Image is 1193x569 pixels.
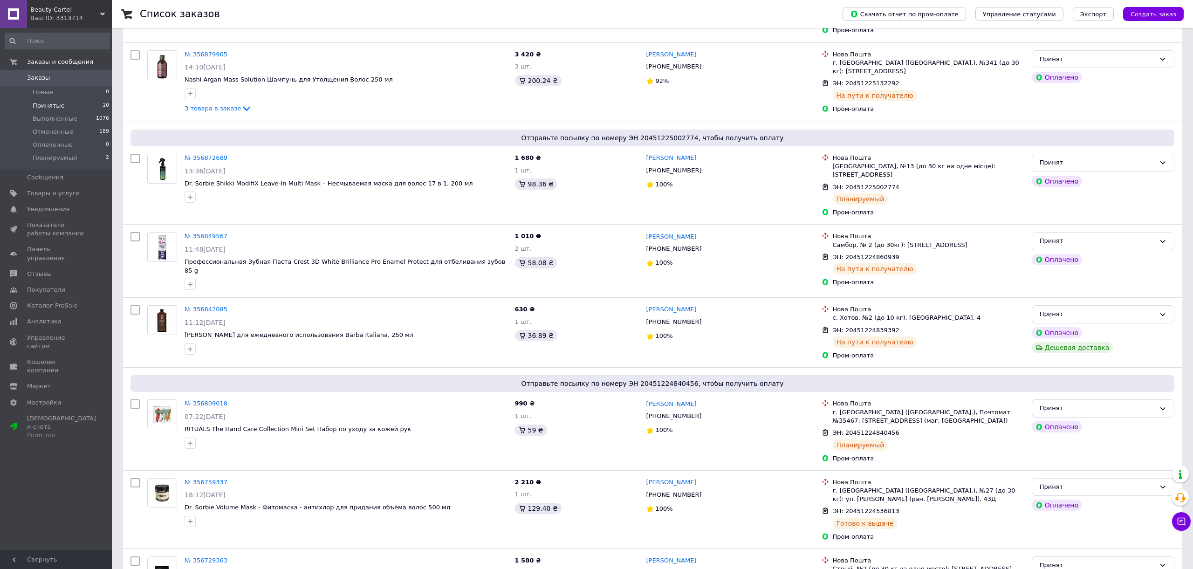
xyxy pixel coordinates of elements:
[148,400,177,429] img: Фото товару
[147,478,177,508] a: Фото товару
[27,189,80,198] span: Товары и услуги
[140,8,220,20] h1: Список заказов
[833,154,1024,162] div: Нова Пошта
[185,331,413,338] a: [PERSON_NAME] для ежедневного использования Barba Italiana, 250 мл
[515,75,562,86] div: 200.24 ₴
[33,102,65,110] span: Принятые
[27,334,86,350] span: Управление сайтом
[1040,404,1155,413] div: Принят
[147,232,177,262] a: Фото товару
[833,162,1024,179] div: [GEOGRAPHIC_DATA], №13 (до 30 кг на одне місце): [STREET_ADDRESS]
[27,74,50,82] span: Заказы
[185,180,473,187] a: Dr. Sorbie Shikki ModifiX Leave-In Multi Mask – Несмываемая маска для волос 17 в 1, 200 мл
[833,254,899,261] span: ЭН: 20451224860939
[1032,327,1082,338] div: Оплачено
[515,330,557,341] div: 36.89 ₴
[27,302,77,310] span: Каталог ProSale
[833,241,1024,249] div: Самбор, № 2 (до 30кг): [STREET_ADDRESS]
[185,258,505,274] a: Профессиональная Зубная Паста Crest 3D White Brilliance Pro Enamel Protect для отбеливания зубов ...
[27,58,93,66] span: Заказы и сообщения
[833,507,899,514] span: ЭН: 20451224536813
[1114,10,1184,17] a: Создать заказ
[147,399,177,429] a: Фото товару
[833,80,899,87] span: ЭН: 20451225132292
[833,232,1024,240] div: Нова Пошта
[1131,11,1176,18] span: Создать заказ
[96,115,109,123] span: 1076
[515,491,532,498] span: 1 шт.
[185,479,227,486] a: № 356759337
[1073,7,1114,21] button: Экспорт
[833,408,1024,425] div: г. [GEOGRAPHIC_DATA] ([GEOGRAPHIC_DATA].), Почтомат №35467: [STREET_ADDRESS] (маг. [GEOGRAPHIC_DA...
[833,429,899,436] span: ЭН: 20451224840456
[833,439,888,451] div: Планируемый
[515,425,547,436] div: 59 ₴
[185,51,227,58] a: № 356879905
[185,319,226,326] span: 11:12[DATE]
[1172,512,1191,531] button: Чат с покупателем
[185,154,227,161] a: № 356872689
[1040,158,1155,168] div: Принят
[30,6,100,14] span: Beauty Cartel
[1123,7,1184,21] button: Создать заказ
[515,318,532,325] span: 1 шт.
[833,556,1024,565] div: Нова Пошта
[515,51,541,58] span: 3 420 ₴
[833,478,1024,487] div: Нова Пошта
[644,165,704,177] div: [PHONE_NUMBER]
[147,50,177,80] a: Фото товару
[27,173,63,182] span: Сообщения
[515,233,541,240] span: 1 010 ₴
[515,306,535,313] span: 630 ₴
[148,479,177,507] img: Фото товару
[833,351,1024,360] div: Пром-оплата
[27,358,86,375] span: Кошелек компании
[833,208,1024,217] div: Пром-оплата
[975,7,1063,21] button: Управление статусами
[147,305,177,335] a: Фото товару
[30,14,112,22] div: Ваш ID: 3313714
[148,306,177,335] img: Фото товару
[99,128,109,136] span: 189
[646,556,697,565] a: [PERSON_NAME]
[656,77,669,84] span: 92%
[27,431,96,439] div: Prom топ
[185,105,241,112] span: 3 товара в заказе
[833,533,1024,541] div: Пром-оплата
[1040,236,1155,246] div: Принят
[515,178,557,190] div: 98.36 ₴
[833,193,888,205] div: Планируемый
[1032,176,1082,187] div: Оплачено
[27,270,52,278] span: Отзывы
[644,61,704,73] div: [PHONE_NUMBER]
[27,286,65,294] span: Покупатели
[515,154,541,161] span: 1 680 ₴
[656,505,673,512] span: 100%
[1040,55,1155,64] div: Принят
[644,316,704,328] div: [PHONE_NUMBER]
[5,33,110,49] input: Поиск
[185,167,226,175] span: 13:36[DATE]
[833,454,1024,463] div: Пром-оплата
[515,257,557,268] div: 58.08 ₴
[185,76,393,83] span: Nashi Argan Mass Solution Шампунь для Утолщения Волос 250 мл
[646,233,697,241] a: [PERSON_NAME]
[833,59,1024,75] div: г. [GEOGRAPHIC_DATA] ([GEOGRAPHIC_DATA].), №341 (до 30 кг): [STREET_ADDRESS]
[1032,72,1082,83] div: Оплачено
[833,314,1024,322] div: с. Хотов, №2 (до 10 кг), [GEOGRAPHIC_DATA], 4
[833,278,1024,287] div: Пром-оплата
[33,141,73,149] span: Оплаченные
[106,141,109,149] span: 0
[833,184,899,191] span: ЭН: 20451225002774
[646,154,697,163] a: [PERSON_NAME]
[833,399,1024,408] div: Нова Пошта
[1080,11,1106,18] span: Экспорт
[644,243,704,255] div: [PHONE_NUMBER]
[185,246,226,253] span: 11:48[DATE]
[656,426,673,433] span: 100%
[833,336,917,348] div: На пути к получателю
[646,50,697,59] a: [PERSON_NAME]
[148,233,177,261] img: Фото товару
[1032,254,1082,265] div: Оплачено
[1040,309,1155,319] div: Принят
